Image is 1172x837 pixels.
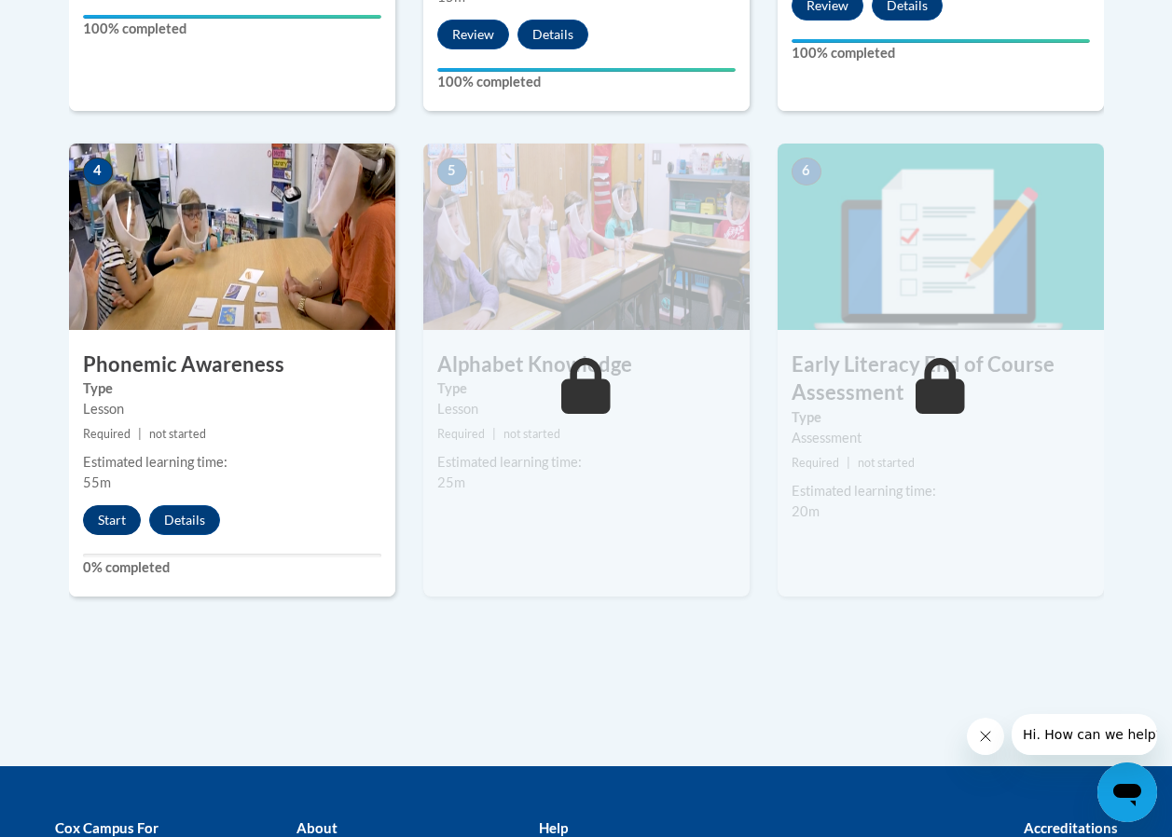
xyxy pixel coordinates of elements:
img: Course Image [423,144,750,330]
span: 25m [437,474,465,490]
span: 4 [83,158,113,185]
b: About [296,819,338,836]
div: Estimated learning time: [792,481,1090,501]
span: 6 [792,158,821,185]
span: not started [858,456,915,470]
span: Required [792,456,839,470]
label: Type [437,378,736,399]
span: | [492,427,496,441]
span: | [847,456,850,470]
label: 0% completed [83,557,381,578]
span: 55m [83,474,111,490]
div: Your progress [437,68,736,72]
span: not started [503,427,560,441]
span: 20m [792,503,820,519]
b: Help [539,819,568,836]
div: Estimated learning time: [437,452,736,473]
label: Type [792,407,1090,428]
span: Hi. How can we help? [11,13,151,28]
button: Start [83,505,141,535]
h3: Alphabet Knowledge [423,350,750,379]
span: Required [437,427,485,441]
label: 100% completed [437,72,736,92]
div: Lesson [437,399,736,419]
label: 100% completed [83,19,381,39]
button: Review [437,20,509,49]
h3: Early Literacy End of Course Assessment [778,350,1104,408]
span: not started [149,427,206,441]
button: Details [149,505,220,535]
span: Required [83,427,131,441]
img: Course Image [69,144,395,330]
img: Course Image [778,144,1104,330]
span: | [138,427,142,441]
div: Lesson [83,399,381,419]
div: Estimated learning time: [83,452,381,473]
div: Your progress [792,39,1090,43]
h3: Phonemic Awareness [69,350,395,379]
button: Details [517,20,588,49]
iframe: Close message [967,718,1004,755]
iframe: Message from company [1012,714,1157,755]
label: Type [83,378,381,399]
iframe: Button to launch messaging window [1097,762,1157,822]
div: Your progress [83,15,381,19]
b: Accreditations [1024,819,1118,836]
b: Cox Campus For [55,819,159,836]
div: Assessment [792,428,1090,448]
label: 100% completed [792,43,1090,63]
span: 5 [437,158,467,185]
